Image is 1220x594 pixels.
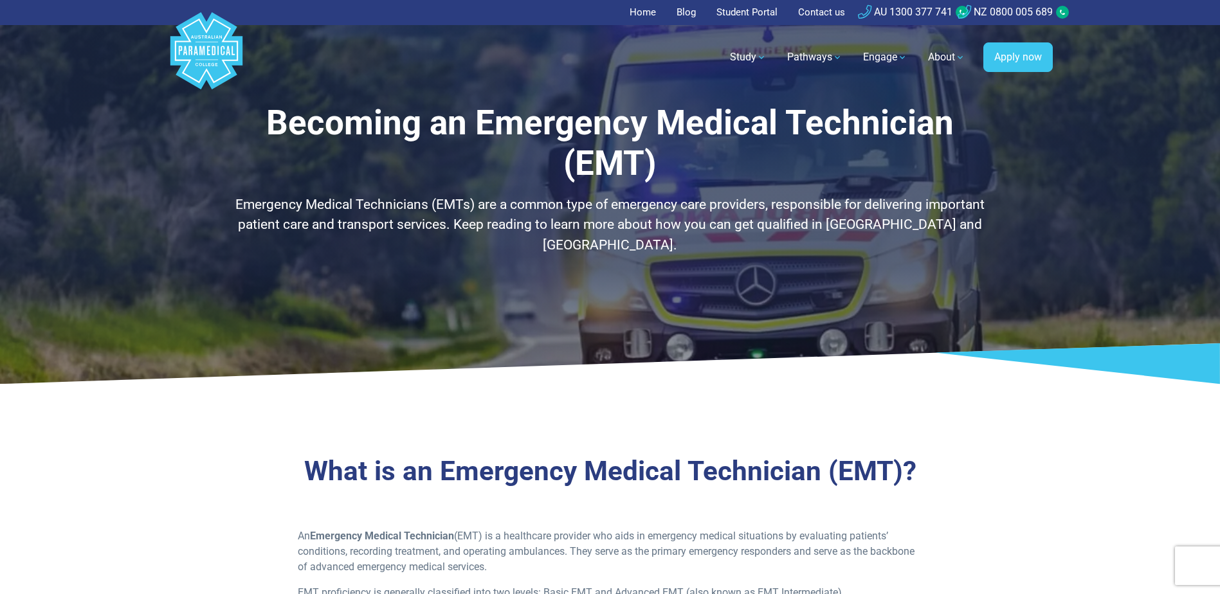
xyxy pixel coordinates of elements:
[958,6,1053,18] a: NZ 0800 005 689
[983,42,1053,72] a: Apply now
[855,39,915,75] a: Engage
[310,530,454,542] strong: Emergency Medical Technician
[920,39,973,75] a: About
[234,195,987,256] p: Emergency Medical Technicians (EMTs) are a common type of emergency care providers, responsible f...
[722,39,774,75] a: Study
[234,103,987,184] h1: Becoming an Emergency Medical Technician (EMT)
[858,6,952,18] a: AU 1300 377 741
[779,39,850,75] a: Pathways
[168,25,245,90] a: Australian Paramedical College
[298,528,922,575] p: An (EMT) is a healthcare provider who aids in emergency medical situations by evaluating patients...
[234,455,987,488] h3: What is an Emergency Medical Technician (EMT)?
